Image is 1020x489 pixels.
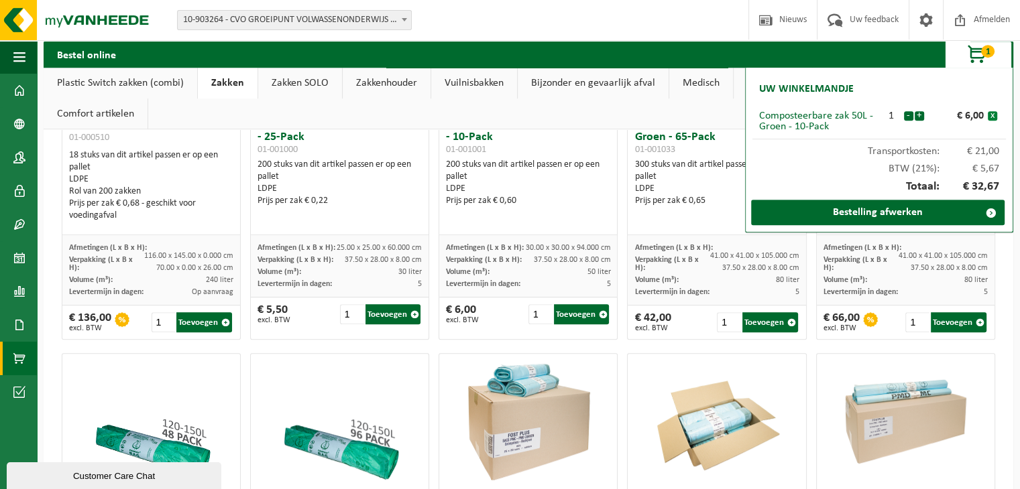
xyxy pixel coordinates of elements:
[824,256,887,272] span: Verpakking (L x B x H):
[345,256,422,264] span: 37.50 x 28.00 x 8.00 cm
[911,264,988,272] span: 37.50 x 28.00 x 8.00 cm
[273,354,407,488] img: 01-000686
[904,111,913,121] button: -
[258,268,301,276] span: Volume (m³):
[899,252,988,260] span: 41.00 x 41.00 x 105.000 cm
[156,264,233,272] span: 70.00 x 0.00 x 26.00 cm
[824,288,898,296] span: Levertermijn in dagen:
[905,312,929,332] input: 1
[192,288,233,296] span: Op aanvraag
[752,139,1006,157] div: Transportkosten:
[759,111,879,132] div: Composteerbare zak 50L - Groen - 10-Pack
[258,68,342,98] a: Zakken SOLO
[44,41,129,67] h2: Bestel online
[69,256,133,272] span: Verpakking (L x B x H):
[879,111,903,121] div: 1
[776,276,799,284] span: 80 liter
[340,304,364,324] input: 1
[69,149,233,222] div: 18 stuks van dit artikel passen er op een pallet
[365,304,421,324] button: Toevoegen
[258,244,335,252] span: Afmetingen (L x B x H):
[69,198,233,222] div: Prijs per zak € 0,68 - geschikt voor voedingafval
[710,252,799,260] span: 41.00 x 41.00 x 105.000 cm
[7,460,224,489] iframe: chat widget
[606,280,610,288] span: 5
[176,312,232,332] button: Toevoegen
[69,133,109,143] span: 01-000510
[824,312,860,332] div: € 66,00
[751,200,1005,225] a: Bestelling afwerken
[927,111,988,121] div: € 6,00
[258,119,422,155] h3: Composteerbare zak 30L - Groen - 25-Pack
[44,68,197,98] a: Plastic Switch zakken (combi)
[752,157,1006,174] div: BTW (21%):
[634,324,671,332] span: excl. BTW
[69,276,113,284] span: Volume (m³):
[752,174,1006,200] div: Totaal:
[634,256,698,272] span: Verpakking (L x B x H):
[752,74,860,104] h2: Uw winkelmandje
[634,183,799,195] div: LDPE
[258,145,298,155] span: 01-001000
[198,68,258,98] a: Zakken
[258,280,332,288] span: Levertermijn in dagen:
[669,68,733,98] a: Medisch
[734,68,812,98] a: Recipiënten
[258,159,422,207] div: 200 stuks van dit artikel passen er op een pallet
[178,11,411,29] span: 10-903264 - CVO GROEIPUNT VOLWASSENONDERWIJS - LOKEREN
[206,276,233,284] span: 240 liter
[446,268,490,276] span: Volume (m³):
[337,244,422,252] span: 25.00 x 25.00 x 60.000 cm
[940,181,1000,193] span: € 32,67
[634,244,712,252] span: Afmetingen (L x B x H):
[717,312,741,332] input: 1
[144,252,233,260] span: 116.00 x 145.00 x 0.000 cm
[722,264,799,272] span: 37.50 x 28.00 x 8.00 cm
[84,354,219,488] img: 01-001045
[634,312,671,332] div: € 42,00
[824,244,901,252] span: Afmetingen (L x B x H):
[984,288,988,296] span: 5
[44,98,148,129] a: Comfort artikelen
[634,195,799,207] div: Prijs per zak € 0,65
[838,354,972,488] img: 01-000497
[69,173,233,186] div: LDPE
[258,183,422,195] div: LDPE
[915,111,924,121] button: +
[945,41,1012,68] button: 1
[69,312,111,332] div: € 136,00
[446,195,610,207] div: Prijs per zak € 0,60
[634,159,799,207] div: 300 stuks van dit artikel passen er op een pallet
[634,276,678,284] span: Volume (m³):
[446,244,524,252] span: Afmetingen (L x B x H):
[258,195,422,207] div: Prijs per zak € 0,22
[446,304,479,324] div: € 6,00
[931,312,986,332] button: Toevoegen
[634,119,799,155] h3: Composteerbare zak 80 L - Groen - 65-Pack
[418,280,422,288] span: 5
[343,68,431,98] a: Zakkenhouder
[824,276,867,284] span: Volume (m³):
[152,312,176,332] input: 1
[446,145,486,155] span: 01-001001
[446,183,610,195] div: LDPE
[398,268,422,276] span: 30 liter
[940,163,1000,174] span: € 5,67
[528,304,553,324] input: 1
[988,111,997,121] button: x
[461,354,596,488] img: 01-000493
[587,268,610,276] span: 50 liter
[446,280,520,288] span: Levertermijn in dagen:
[981,45,995,58] span: 1
[177,10,412,30] span: 10-903264 - CVO GROEIPUNT VOLWASSENONDERWIJS - LOKEREN
[69,119,233,146] h3: Zakken 240L, 200-PACK
[650,354,784,488] img: 01-000492
[742,312,798,332] button: Toevoegen
[258,304,290,324] div: € 5,50
[634,145,675,155] span: 01-001033
[964,276,988,284] span: 80 liter
[634,288,709,296] span: Levertermijn in dagen:
[795,288,799,296] span: 5
[69,324,111,332] span: excl. BTW
[533,256,610,264] span: 37.50 x 28.00 x 8.00 cm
